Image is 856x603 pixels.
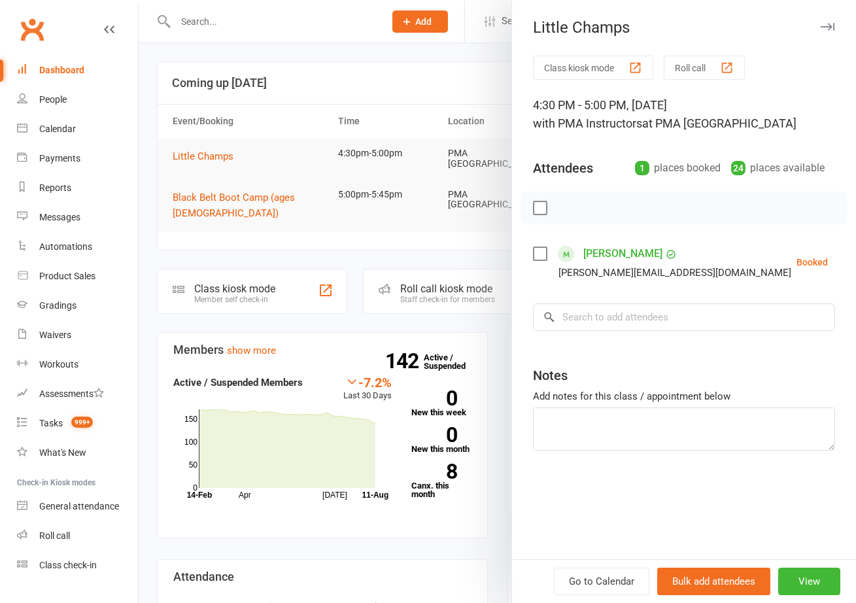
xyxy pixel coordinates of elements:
a: Messages [17,203,138,232]
button: Bulk add attendees [657,568,770,595]
div: Waivers [39,330,71,340]
div: Automations [39,241,92,252]
a: Gradings [17,291,138,320]
span: 999+ [71,417,93,428]
div: Class check-in [39,560,97,570]
a: Workouts [17,350,138,379]
a: Automations [17,232,138,262]
div: Add notes for this class / appointment below [533,388,835,404]
a: Assessments [17,379,138,409]
div: 24 [731,161,745,175]
div: Assessments [39,388,104,399]
button: Class kiosk mode [533,56,653,80]
a: Payments [17,144,138,173]
a: Calendar [17,114,138,144]
div: 1 [635,161,649,175]
a: Clubworx [16,13,48,46]
a: What's New [17,438,138,468]
a: Class kiosk mode [17,551,138,580]
input: Search to add attendees [533,303,835,331]
a: Dashboard [17,56,138,85]
a: Reports [17,173,138,203]
span: with PMA Instructors [533,116,642,130]
div: Booked [796,258,828,267]
button: View [778,568,840,595]
div: places available [731,159,825,177]
div: Roll call [39,530,70,541]
div: Little Champs [512,18,856,37]
div: Gradings [39,300,77,311]
div: Workouts [39,359,78,370]
div: Messages [39,212,80,222]
span: at PMA [GEOGRAPHIC_DATA] [642,116,796,130]
a: Product Sales [17,262,138,291]
div: Payments [39,153,80,164]
div: Attendees [533,159,593,177]
div: Product Sales [39,271,95,281]
div: What's New [39,447,86,458]
button: Roll call [664,56,745,80]
a: People [17,85,138,114]
div: places booked [635,159,721,177]
a: Go to Calendar [554,568,649,595]
a: Tasks 999+ [17,409,138,438]
div: Calendar [39,124,76,134]
div: [PERSON_NAME][EMAIL_ADDRESS][DOMAIN_NAME] [558,264,791,281]
div: People [39,94,67,105]
div: Tasks [39,418,63,428]
div: General attendance [39,501,119,511]
div: Dashboard [39,65,84,75]
div: Notes [533,366,568,385]
div: Reports [39,182,71,193]
div: 4:30 PM - 5:00 PM, [DATE] [533,96,835,133]
a: [PERSON_NAME] [583,243,662,264]
a: Roll call [17,521,138,551]
a: General attendance kiosk mode [17,492,138,521]
a: Waivers [17,320,138,350]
